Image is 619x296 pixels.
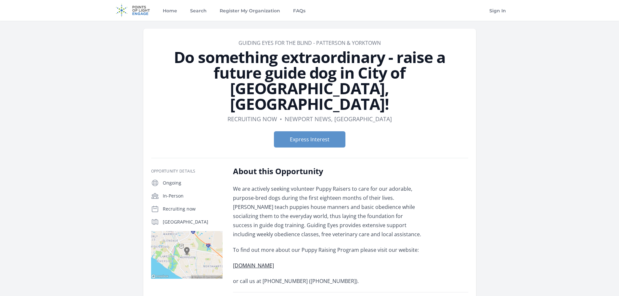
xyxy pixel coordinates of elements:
[151,231,223,279] img: Map
[151,49,468,112] h1: Do something extraordinary - raise a future guide dog in City of [GEOGRAPHIC_DATA], [GEOGRAPHIC_D...
[274,131,345,148] button: Express Interest
[227,114,277,123] dd: Recruiting now
[163,219,223,225] p: [GEOGRAPHIC_DATA]
[285,114,392,123] dd: Newport News, [GEOGRAPHIC_DATA]
[163,206,223,212] p: Recruiting now
[163,180,223,186] p: Ongoing
[233,245,423,254] p: To find out more about our Puppy Raising Program please visit our website:
[233,166,423,176] h2: About this Opportunity
[280,114,282,123] div: •
[151,169,223,174] h3: Opportunity Details
[233,184,423,239] p: We are actively seeking volunteer Puppy Raisers to care for our adorable, purpose-bred dogs durin...
[233,262,274,269] a: [DOMAIN_NAME]
[233,277,423,286] p: or call us at [PHONE_NUMBER] ([PHONE_NUMBER]).
[239,39,381,46] a: Guiding Eyes for the Blind - Patterson & Yorktown
[163,193,223,199] p: In-Person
